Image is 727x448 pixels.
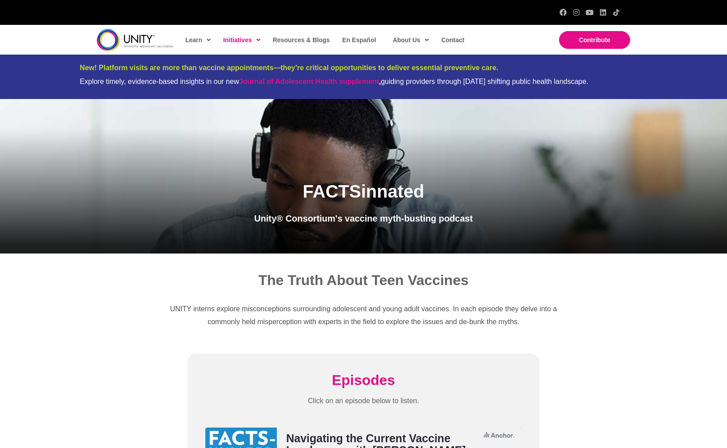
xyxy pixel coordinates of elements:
span: Initiatives [223,33,260,47]
div: Explore timely, evidence-based insights in our new guiding providers through [DATE] shifting publ... [80,77,647,86]
span: Learn [185,33,211,47]
img: unity-logo-dark [97,29,173,51]
span: En Español [342,36,376,44]
a: About Us [388,30,432,50]
a: En Español [338,30,379,50]
a: Resources & Blogs [268,30,333,50]
a: Contribute [559,31,630,49]
p: UNITY interns explore misconceptions surrounding adolescent and young adult vaccines. In each epi... [168,302,559,329]
a: Instagram [573,9,580,16]
a: TikTok [613,9,620,16]
span: The Truth About Teen Vaccines [259,272,469,288]
p: Click on an episode below to listen. [205,394,522,408]
span: New! Platform visits are more than vaccine appointments—they’re critical opportunities to deliver... [80,64,499,71]
span: Episodes [332,372,395,388]
svg: Anchor logo [483,432,515,438]
span: Contribute [579,36,611,44]
span: Contact [441,36,464,44]
p: Unity® Consortium's vaccine myth-busting podcast [180,210,547,227]
a: Journal of Adolescent Health supplement [239,78,379,85]
strong: , [239,78,381,85]
a: Facebook [559,9,567,16]
a: LinkedIn [599,9,607,16]
a: Contact [437,30,468,50]
span: FACTSinnated [303,182,424,201]
span: About Us [393,33,429,47]
span: Resources & Blogs [273,36,330,44]
a: YouTube [586,9,593,16]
